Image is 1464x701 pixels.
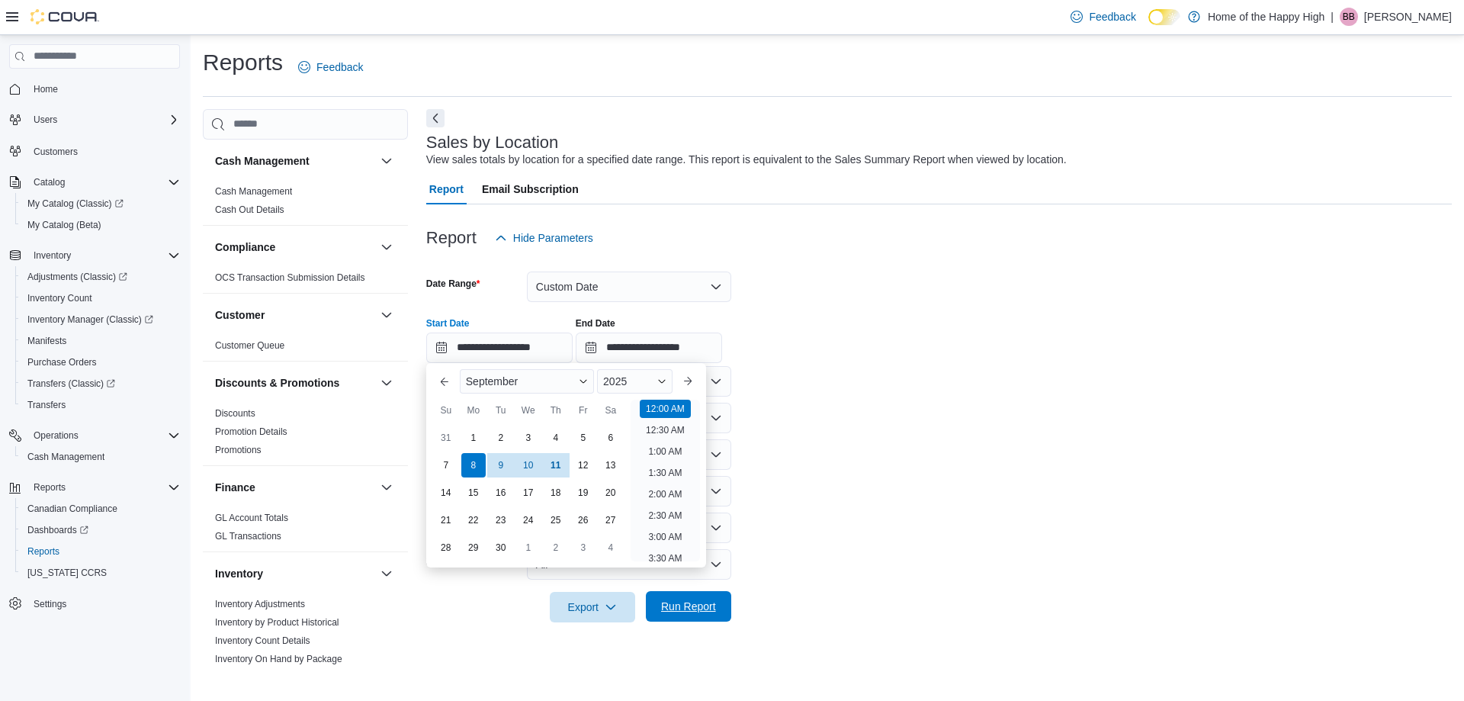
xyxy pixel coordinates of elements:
div: day-9 [489,453,513,478]
span: BB [1343,8,1355,26]
button: Settings [3,593,186,615]
span: My Catalog (Beta) [21,216,180,234]
span: Home [34,83,58,95]
span: Inventory [34,249,71,262]
span: Manifests [27,335,66,347]
span: Export [559,592,626,622]
div: day-5 [571,426,596,450]
span: Inventory Manager (Classic) [27,314,153,326]
span: Inventory Count Details [215,635,310,647]
span: Inventory Count [27,292,92,304]
a: Feedback [292,52,369,82]
div: day-16 [489,481,513,505]
li: 2:00 AM [642,485,688,503]
div: day-26 [571,508,596,532]
a: Adjustments (Classic) [15,266,186,288]
span: Transfers (Classic) [27,378,115,390]
span: Inventory Manager (Classic) [21,310,180,329]
button: Transfers [15,394,186,416]
a: Transfers (Classic) [21,375,121,393]
button: Cash Management [377,152,396,170]
span: Inventory Adjustments [215,598,305,610]
a: My Catalog (Classic) [21,195,130,213]
a: Feedback [1064,2,1141,32]
span: Inventory by Product Historical [215,616,339,629]
a: Dashboards [15,519,186,541]
button: Customer [215,307,374,323]
span: September [466,375,518,387]
a: Cash Management [215,186,292,197]
button: Previous Month [432,369,457,394]
button: Manifests [15,330,186,352]
a: Adjustments (Classic) [21,268,133,286]
span: Cash Management [27,451,104,463]
button: Discounts & Promotions [215,375,374,391]
h3: Customer [215,307,265,323]
div: Fr [571,398,596,423]
a: GL Account Totals [215,513,288,523]
span: Customer Queue [215,339,284,352]
span: Inventory [27,246,180,265]
div: day-24 [516,508,541,532]
div: day-12 [571,453,596,478]
a: Cash Management [21,448,111,466]
button: [US_STATE] CCRS [15,562,186,584]
div: September, 2025 [432,424,624,561]
button: Finance [215,480,374,495]
div: day-2 [544,535,568,560]
div: day-14 [434,481,458,505]
span: Transfers (Classic) [21,375,180,393]
div: day-1 [516,535,541,560]
div: day-15 [461,481,486,505]
span: Promotion Details [215,426,287,438]
button: Canadian Compliance [15,498,186,519]
a: OCS Transaction Submission Details [215,272,365,283]
button: Export [550,592,635,622]
button: Compliance [215,240,374,255]
span: Transfers [21,396,180,414]
a: Inventory Manager (Classic) [21,310,159,329]
span: Operations [27,426,180,445]
span: 2025 [603,375,627,387]
div: Discounts & Promotions [203,404,408,465]
div: day-23 [489,508,513,532]
div: Mo [461,398,486,423]
input: Press the down key to open a popover containing a calendar. [576,333,722,363]
div: day-13 [599,453,623,478]
div: day-28 [434,535,458,560]
span: Catalog [27,173,180,191]
div: day-30 [489,535,513,560]
button: Inventory [27,246,77,265]
a: Inventory Adjustments [215,599,305,609]
button: Custom Date [527,272,731,302]
button: Home [3,78,186,100]
span: Settings [27,594,180,613]
li: 12:30 AM [640,421,691,439]
span: Washington CCRS [21,564,180,582]
span: Catalog [34,176,65,188]
a: Inventory Count [21,289,98,307]
h3: Finance [215,480,255,495]
div: day-6 [599,426,623,450]
span: Users [27,111,180,129]
a: [US_STATE] CCRS [21,564,113,582]
a: Reports [21,542,66,561]
div: day-19 [571,481,596,505]
a: Settings [27,595,72,613]
div: day-8 [461,453,486,478]
button: Inventory [215,566,374,581]
a: Inventory by Product Historical [215,617,339,628]
button: Purchase Orders [15,352,186,373]
span: Settings [34,598,66,610]
div: day-31 [434,426,458,450]
div: Sa [599,398,623,423]
button: Hide Parameters [489,223,599,253]
a: Manifests [21,332,72,350]
li: 3:00 AM [642,528,688,546]
span: Users [34,114,57,126]
button: Catalog [27,173,71,191]
a: My Catalog (Classic) [15,193,186,214]
a: Customer Queue [215,340,284,351]
span: Email Subscription [482,174,579,204]
label: Start Date [426,317,470,330]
